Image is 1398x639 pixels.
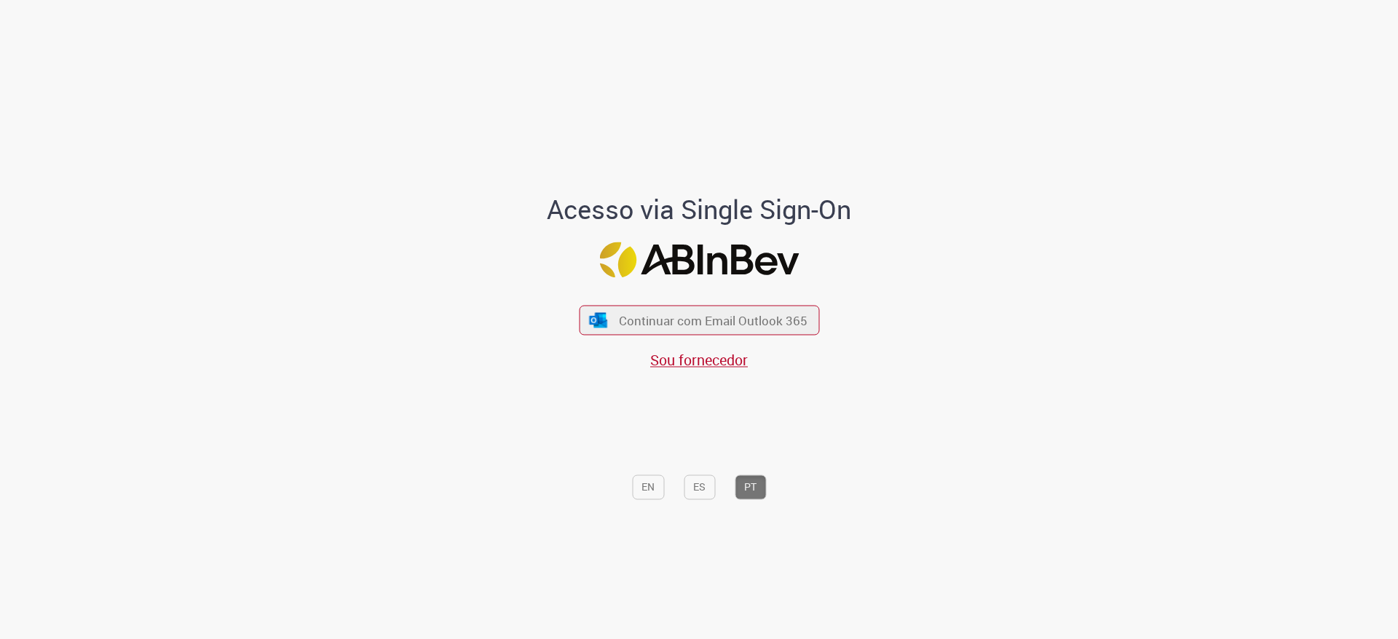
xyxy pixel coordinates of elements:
img: ícone Azure/Microsoft 360 [588,312,609,328]
button: ícone Azure/Microsoft 360 Continuar com Email Outlook 365 [579,306,819,336]
img: Logo ABInBev [599,242,799,277]
span: Continuar com Email Outlook 365 [619,312,807,329]
a: Sou fornecedor [650,351,748,370]
button: EN [632,475,664,500]
h1: Acesso via Single Sign-On [497,195,901,224]
button: ES [684,475,715,500]
button: PT [735,475,766,500]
